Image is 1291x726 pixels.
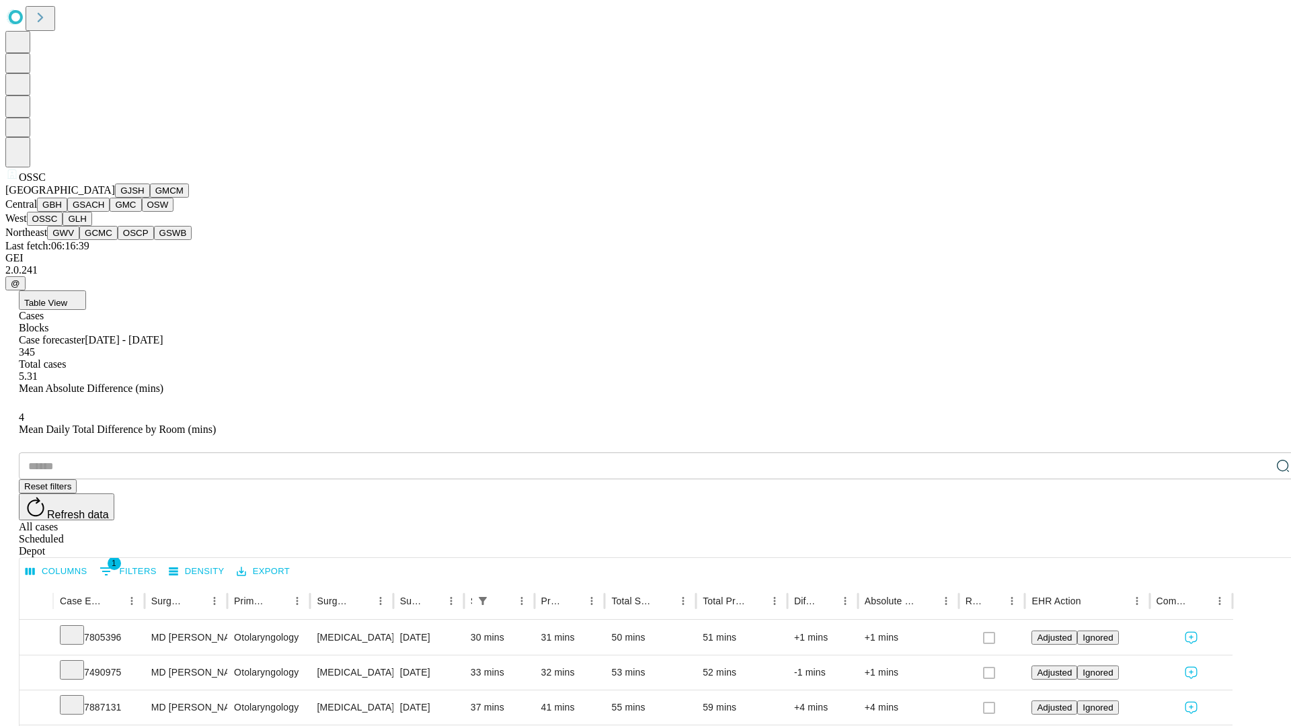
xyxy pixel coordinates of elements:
button: Menu [765,592,784,610]
button: GSWB [154,226,192,240]
div: Surgery Name [317,596,350,606]
div: 51 mins [703,620,781,655]
span: Central [5,198,37,210]
div: [DATE] [400,655,457,690]
div: 41 mins [541,690,598,725]
button: Sort [423,592,442,610]
button: Sort [352,592,371,610]
span: Adjusted [1037,668,1072,678]
button: Sort [746,592,765,610]
button: Ignored [1077,665,1118,680]
button: Export [233,561,293,582]
div: 59 mins [703,690,781,725]
div: [MEDICAL_DATA] PRIMARY OR SECONDARY UNDER AGE [DEMOGRAPHIC_DATA] [317,690,386,725]
button: OSW [142,198,174,212]
div: 1 active filter [473,592,492,610]
div: Absolute Difference [865,596,916,606]
button: Menu [205,592,224,610]
button: Sort [186,592,205,610]
div: +4 mins [794,690,851,725]
div: [DATE] [400,690,457,725]
button: Sort [1191,592,1210,610]
div: 2.0.241 [5,264,1286,276]
button: Sort [817,592,836,610]
span: Total cases [19,358,66,370]
button: Sort [1083,592,1101,610]
div: Scheduled In Room Duration [471,596,472,606]
button: Adjusted [1031,631,1077,645]
button: Menu [288,592,307,610]
span: Northeast [5,227,47,238]
button: GMCM [150,184,189,198]
button: Sort [655,592,674,610]
div: Primary Service [234,596,268,606]
div: 50 mins [611,620,689,655]
button: OSSC [27,212,63,226]
span: Mean Absolute Difference (mins) [19,382,163,394]
button: Sort [984,592,1003,610]
div: Total Predicted Duration [703,596,745,606]
button: Sort [494,592,512,610]
div: -1 mins [794,655,851,690]
button: Show filters [473,592,492,610]
span: OSSC [19,171,46,183]
button: GJSH [115,184,150,198]
div: 37 mins [471,690,528,725]
div: Case Epic Id [60,596,102,606]
span: Ignored [1083,668,1113,678]
button: @ [5,276,26,290]
div: 7887131 [60,690,138,725]
div: [DATE] [400,620,457,655]
button: Menu [674,592,693,610]
button: Menu [1128,592,1146,610]
span: 4 [19,411,24,423]
span: Ignored [1083,702,1113,713]
span: [GEOGRAPHIC_DATA] [5,184,115,196]
div: Difference [794,596,816,606]
span: @ [11,278,20,288]
span: Mean Daily Total Difference by Room (mins) [19,424,216,435]
div: [MEDICAL_DATA] UNDER AGE [DEMOGRAPHIC_DATA] [317,655,386,690]
div: MD [PERSON_NAME] [PERSON_NAME] Md [151,655,221,690]
button: Sort [563,592,582,610]
button: Sort [918,592,937,610]
div: Total Scheduled Duration [611,596,654,606]
div: MD [PERSON_NAME] [PERSON_NAME] Md [151,690,221,725]
div: Otolaryngology [234,690,303,725]
div: 32 mins [541,655,598,690]
div: 55 mins [611,690,689,725]
div: 33 mins [471,655,528,690]
span: Refresh data [47,509,109,520]
button: Select columns [22,561,91,582]
button: GBH [37,198,67,212]
button: Expand [26,627,46,650]
div: 7805396 [60,620,138,655]
span: Case forecaster [19,334,85,346]
button: GLH [63,212,91,226]
div: Otolaryngology [234,655,303,690]
button: Reset filters [19,479,77,493]
button: Adjusted [1031,700,1077,715]
button: Menu [442,592,461,610]
div: +1 mins [865,620,952,655]
span: Adjusted [1037,702,1072,713]
button: Menu [836,592,855,610]
button: Menu [1210,592,1229,610]
div: 53 mins [611,655,689,690]
div: Otolaryngology [234,620,303,655]
div: Surgery Date [400,596,422,606]
span: 1 [108,557,121,570]
div: [MEDICAL_DATA] UNDER AGE [DEMOGRAPHIC_DATA] [317,620,386,655]
span: Last fetch: 06:16:39 [5,240,89,251]
button: OSCP [118,226,154,240]
div: +4 mins [865,690,952,725]
div: +1 mins [865,655,952,690]
div: GEI [5,252,1286,264]
button: Adjusted [1031,665,1077,680]
div: 52 mins [703,655,781,690]
div: Comments [1157,596,1190,606]
div: Surgeon Name [151,596,185,606]
span: Reset filters [24,481,71,491]
span: Adjusted [1037,633,1072,643]
div: 7490975 [60,655,138,690]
